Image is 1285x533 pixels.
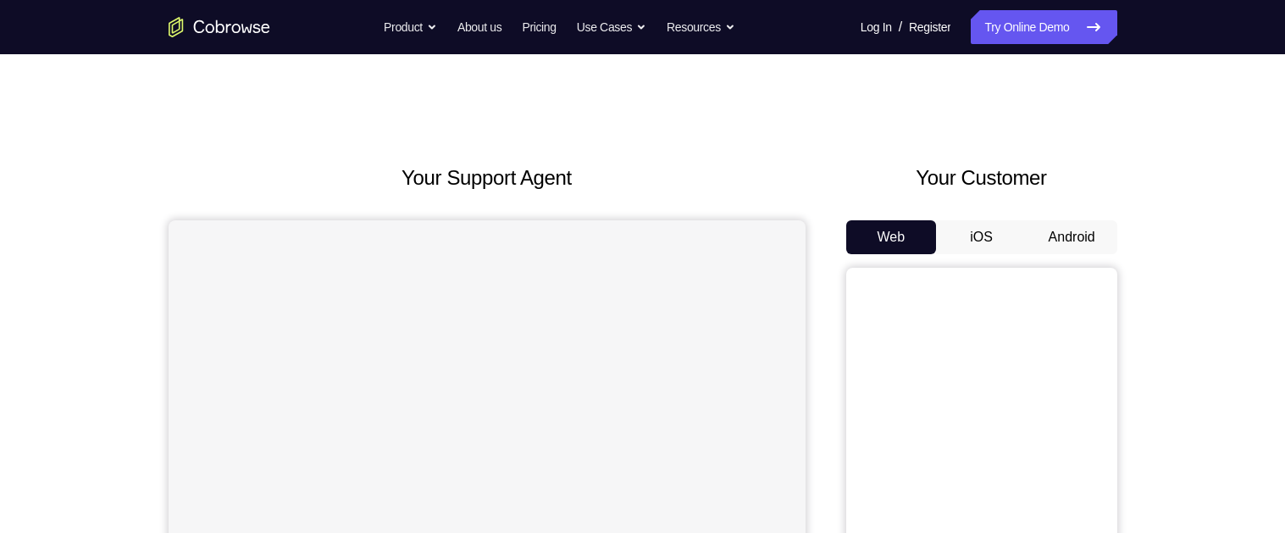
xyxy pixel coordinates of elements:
button: Resources [667,10,735,44]
button: Web [846,220,937,254]
h2: Your Support Agent [169,163,806,193]
a: Go to the home page [169,17,270,37]
h2: Your Customer [846,163,1117,193]
a: Pricing [522,10,556,44]
a: About us [457,10,501,44]
button: Use Cases [577,10,646,44]
button: Android [1027,220,1117,254]
button: iOS [936,220,1027,254]
span: / [899,17,902,37]
a: Register [909,10,950,44]
a: Try Online Demo [971,10,1116,44]
button: Product [384,10,437,44]
a: Log In [861,10,892,44]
